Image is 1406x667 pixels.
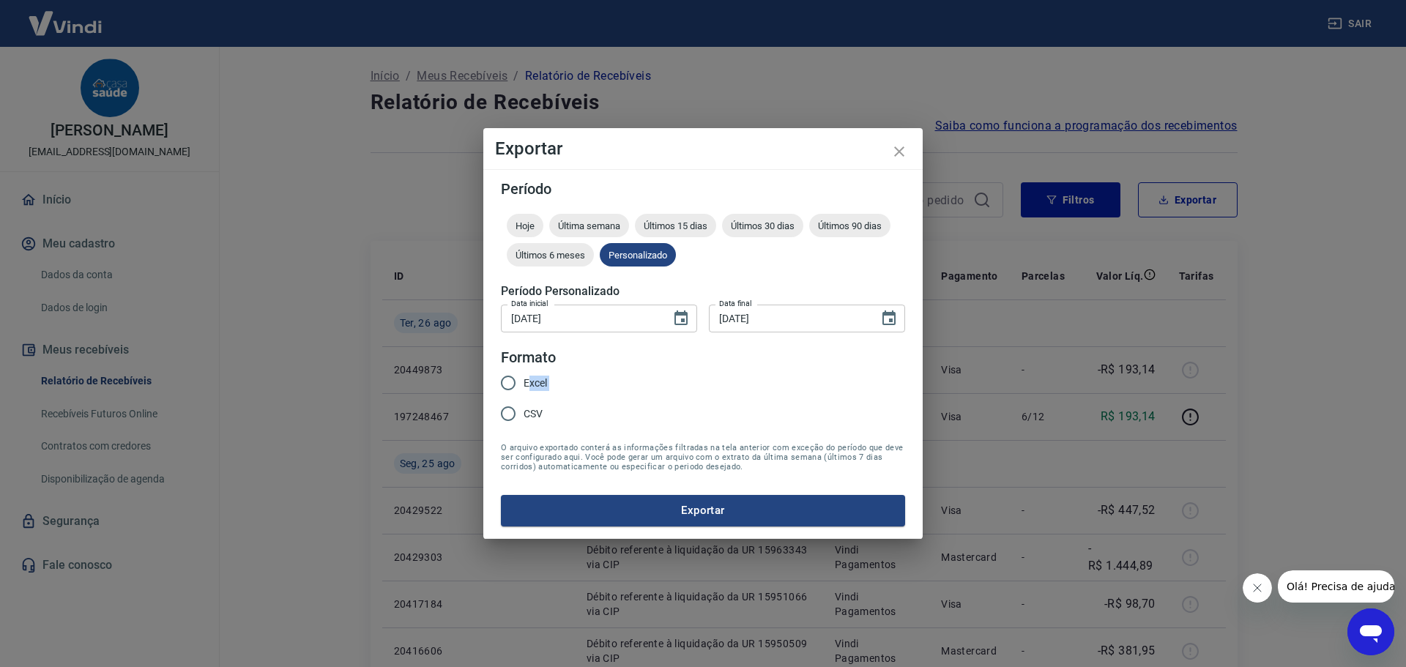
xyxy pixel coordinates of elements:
[501,284,905,299] h5: Período Personalizado
[501,305,661,332] input: DD/MM/YYYY
[600,243,676,267] div: Personalizado
[501,347,556,368] legend: Formato
[635,220,716,231] span: Últimos 15 dias
[507,243,594,267] div: Últimos 6 meses
[722,220,803,231] span: Últimos 30 dias
[507,214,543,237] div: Hoje
[507,250,594,261] span: Últimos 6 meses
[501,495,905,526] button: Exportar
[501,443,905,472] span: O arquivo exportado conterá as informações filtradas na tela anterior com exceção do período que ...
[1243,573,1272,603] iframe: Fechar mensagem
[501,182,905,196] h5: Período
[549,220,629,231] span: Última semana
[549,214,629,237] div: Última semana
[511,298,548,309] label: Data inicial
[524,376,547,391] span: Excel
[666,304,696,333] button: Choose date, selected date is 21 de ago de 2025
[1347,608,1394,655] iframe: Botão para abrir a janela de mensagens
[600,250,676,261] span: Personalizado
[882,134,917,169] button: close
[635,214,716,237] div: Últimos 15 dias
[809,214,890,237] div: Últimos 90 dias
[809,220,890,231] span: Últimos 90 dias
[9,10,123,22] span: Olá! Precisa de ajuda?
[719,298,752,309] label: Data final
[874,304,904,333] button: Choose date, selected date is 26 de ago de 2025
[507,220,543,231] span: Hoje
[709,305,868,332] input: DD/MM/YYYY
[524,406,543,422] span: CSV
[495,140,911,157] h4: Exportar
[1278,570,1394,603] iframe: Mensagem da empresa
[722,214,803,237] div: Últimos 30 dias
